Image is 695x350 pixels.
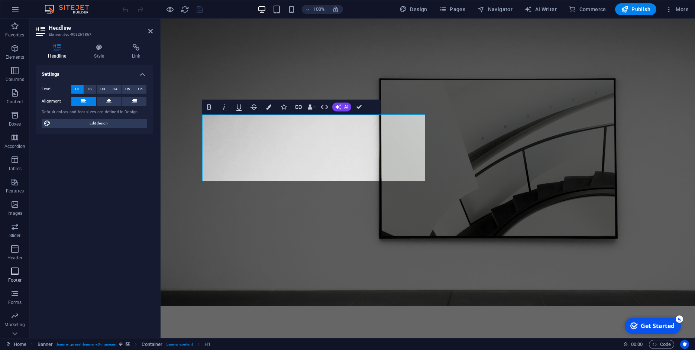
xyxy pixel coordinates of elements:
i: This element is a customizable preset [119,342,123,346]
span: . banner .preset-banner-v3-museum [56,340,116,349]
span: Edit design [53,119,145,128]
span: AI [344,105,348,109]
p: Accordion [4,143,25,149]
span: H4 [113,85,117,94]
img: Editor Logo [43,5,98,14]
p: Header [7,255,22,261]
span: H6 [138,85,143,94]
p: Favorites [5,32,24,38]
label: Alignment [42,97,71,106]
span: H2 [88,85,93,94]
p: Content [7,99,23,105]
button: Italic (⌘I) [217,100,231,114]
h4: Headline [36,44,82,59]
span: Commerce [569,6,606,13]
button: Design [397,3,430,15]
i: Reload page [181,5,189,14]
button: AI Writer [521,3,560,15]
p: Footer [8,277,22,283]
span: AI Writer [524,6,557,13]
button: Underline (⌘U) [232,100,246,114]
h6: 100% [313,5,325,14]
p: Marketing [4,322,25,328]
button: reload [180,5,189,14]
p: Images [7,210,23,216]
button: Commerce [566,3,609,15]
button: H1 [71,85,84,94]
p: Columns [6,77,24,82]
div: Default colors and font sizes are defined in Design. [42,109,147,116]
span: More [665,6,689,13]
h2: Headline [49,25,153,31]
button: H3 [97,85,109,94]
h4: Settings [36,65,153,79]
button: H6 [134,85,146,94]
span: Publish [621,6,650,13]
i: This element contains a background [126,342,130,346]
button: Confirm (⌘+⏎) [352,100,366,114]
button: Link [291,100,306,114]
button: Edit design [42,119,147,128]
button: H5 [122,85,134,94]
button: Usercentrics [680,340,689,349]
button: Colors [262,100,276,114]
button: H2 [84,85,96,94]
span: . banner-content [165,340,193,349]
button: AI [332,103,351,111]
h6: Session time [623,340,643,349]
span: Click to select. Double-click to edit [142,340,162,349]
button: More [662,3,692,15]
button: Strikethrough [247,100,261,114]
p: Elements [6,54,25,60]
h4: Style [82,44,120,59]
h4: Link [120,44,153,59]
p: Features [6,188,24,194]
button: Publish [615,3,656,15]
button: Icons [277,100,291,114]
a: Click to cancel selection. Double-click to open Pages [6,340,26,349]
div: Get Started 5 items remaining, 0% complete [4,3,60,19]
button: Code [649,340,674,349]
span: H1 [75,85,80,94]
span: Click to select. Double-click to edit [204,340,210,349]
h3: Element #ed-908261867 [49,31,138,38]
div: Design (Ctrl+Alt+Y) [397,3,430,15]
span: Code [652,340,671,349]
button: Navigator [474,3,515,15]
i: On resize automatically adjust zoom level to fit chosen device. [332,6,339,13]
span: Pages [439,6,465,13]
label: Level [42,85,71,94]
span: 00 00 [631,340,643,349]
span: H5 [125,85,130,94]
span: Click to select. Double-click to edit [38,340,53,349]
div: 5 [55,1,62,8]
nav: breadcrumb [38,340,210,349]
button: HTML [317,100,332,114]
button: Bold (⌘B) [202,100,216,114]
span: H3 [100,85,105,94]
button: H4 [109,85,122,94]
p: Boxes [9,121,21,127]
div: Get Started [20,7,54,15]
button: 100% [302,5,328,14]
p: Tables [8,166,22,172]
button: Pages [436,3,468,15]
span: Design [400,6,427,13]
span: Navigator [477,6,513,13]
span: : [636,341,637,347]
p: Forms [8,299,22,305]
p: Slider [9,233,21,239]
button: Data Bindings [306,100,317,114]
button: Click here to leave preview mode and continue editing [165,5,174,14]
